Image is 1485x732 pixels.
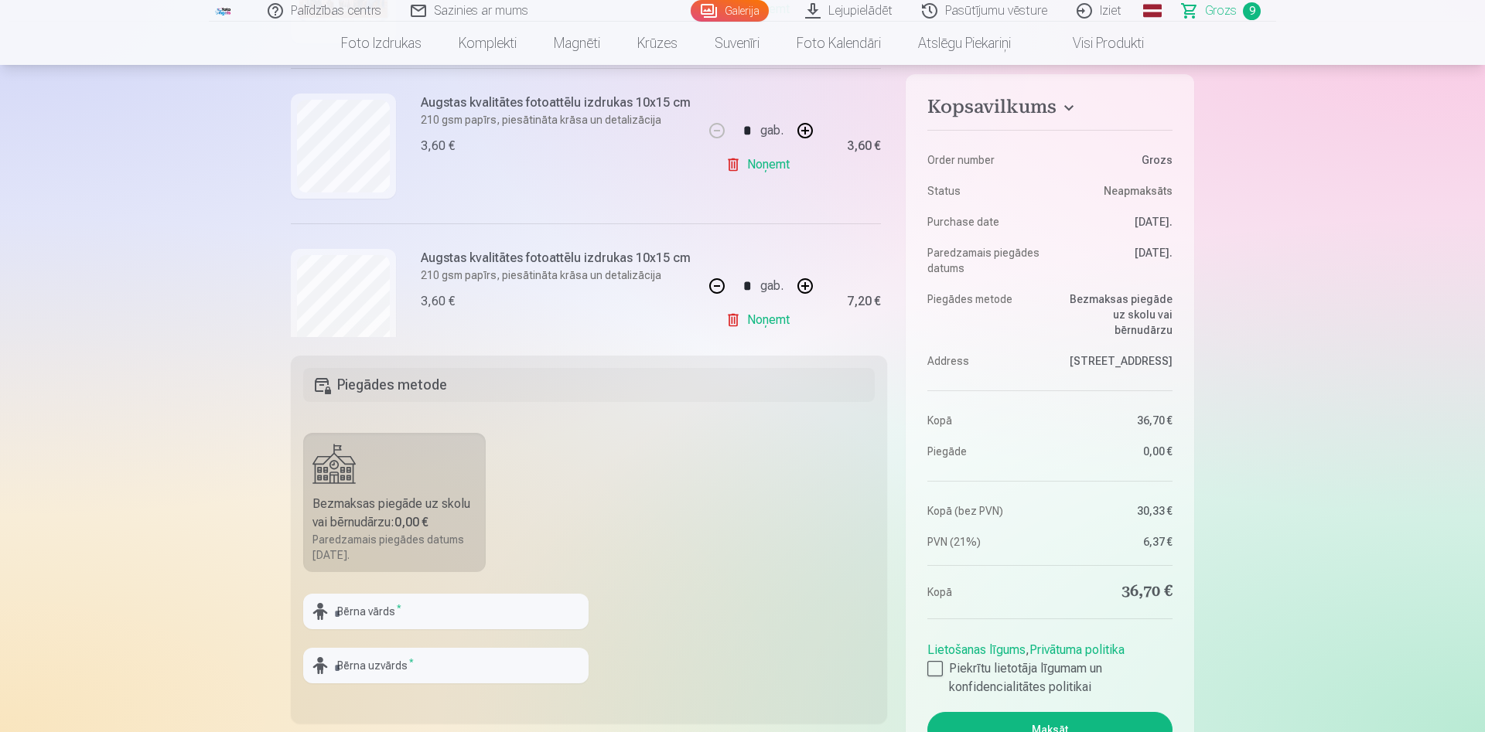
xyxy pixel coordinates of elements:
div: 3,60 € [421,137,455,155]
div: gab. [760,267,783,305]
div: Paredzamais piegādes datums [DATE]. [312,532,476,563]
a: Foto kalendāri [778,22,900,65]
a: Noņemt [725,149,796,180]
div: 3,60 € [847,141,881,151]
p: 210 gsm papīrs, piesātināta krāsa un detalizācija [421,267,691,283]
h5: Piegādes metode [303,368,875,402]
button: Kopsavilkums [927,96,1173,124]
a: Atslēgu piekariņi [900,22,1029,65]
span: 9 [1243,2,1261,20]
dd: [DATE]. [1057,214,1173,230]
dt: Paredzamais piegādes datums [927,245,1043,276]
a: Lietošanas līgums [927,642,1026,657]
dd: 30,33 € [1057,503,1173,519]
p: 210 gsm papīrs, piesātināta krāsa un detalizācija [421,112,691,128]
div: Bezmaksas piegāde uz skolu vai bērnudārzu : [312,495,476,532]
dt: PVN (21%) [927,534,1043,550]
span: Grozs [1205,2,1237,20]
h6: Augstas kvalitātes fotoattēlu izdrukas 10x15 cm [421,249,691,267]
dt: Piegādes metode [927,291,1043,338]
dd: 36,70 € [1057,413,1173,428]
dt: Address [927,353,1043,369]
div: 3,60 € [421,292,455,311]
a: Foto izdrukas [323,22,440,65]
img: /fa1 [215,6,232,15]
a: Noņemt [725,305,796,335]
dt: Kopā [927,581,1043,603]
div: 7,20 € [847,297,881,306]
dt: Kopā [927,413,1043,428]
dd: Bezmaksas piegāde uz skolu vai bērnudārzu [1057,291,1173,338]
a: Visi produkti [1029,22,1162,65]
span: Neapmaksāts [1104,183,1173,199]
dt: Piegāde [927,444,1043,459]
dt: Order number [927,152,1043,168]
label: Piekrītu lietotāja līgumam un konfidencialitātes politikai [927,659,1173,696]
b: 0,00 € [394,515,428,529]
dd: 36,70 € [1057,581,1173,603]
h6: Augstas kvalitātes fotoattēlu izdrukas 10x15 cm [421,94,691,112]
div: gab. [760,112,783,149]
a: Magnēti [535,22,619,65]
div: , [927,635,1173,696]
dd: [STREET_ADDRESS] [1057,353,1173,369]
dt: Status [927,183,1043,199]
a: Krūzes [619,22,696,65]
dd: [DATE]. [1057,245,1173,276]
a: Privātuma politika [1029,642,1125,657]
dt: Kopā (bez PVN) [927,503,1043,519]
a: Suvenīri [696,22,778,65]
a: Komplekti [440,22,535,65]
dd: 0,00 € [1057,444,1173,459]
dd: Grozs [1057,152,1173,168]
dt: Purchase date [927,214,1043,230]
dd: 6,37 € [1057,534,1173,550]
